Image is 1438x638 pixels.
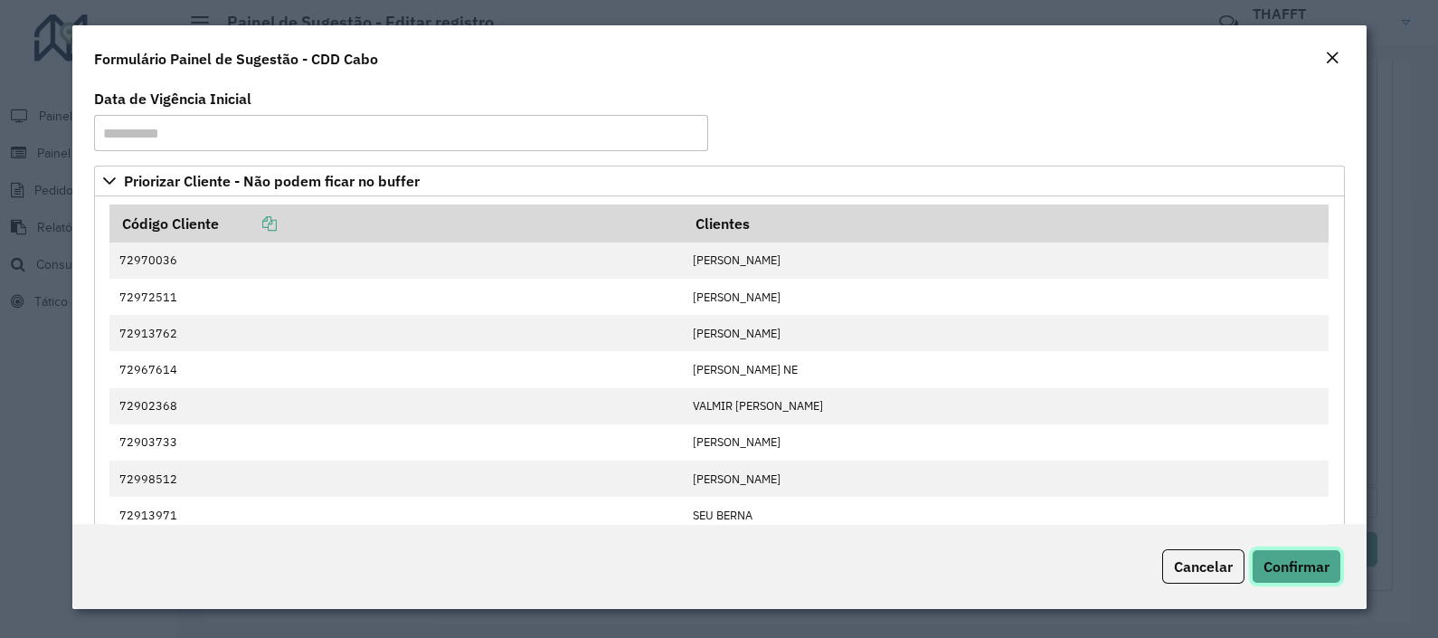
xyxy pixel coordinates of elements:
[1174,557,1233,576] span: Cancelar
[1325,51,1339,65] em: Fechar
[109,461,683,497] td: 72998512
[683,461,1329,497] td: [PERSON_NAME]
[219,214,277,233] a: Copiar
[1263,557,1329,576] span: Confirmar
[94,88,251,110] label: Data de Vigência Inicial
[683,205,1329,243] th: Clientes
[1320,47,1345,71] button: Close
[683,497,1329,533] td: SEU BERNA
[124,174,420,188] span: Priorizar Cliente - Não podem ficar no buffer
[109,424,683,461] td: 72903733
[683,388,1329,424] td: VALMIR [PERSON_NAME]
[109,497,683,533] td: 72913971
[1162,549,1244,584] button: Cancelar
[109,279,683,315] td: 72972511
[94,166,1345,196] a: Priorizar Cliente - Não podem ficar no buffer
[1252,549,1341,584] button: Confirmar
[683,279,1329,315] td: [PERSON_NAME]
[109,351,683,387] td: 72967614
[683,315,1329,351] td: [PERSON_NAME]
[94,48,378,70] h4: Formulário Painel de Sugestão - CDD Cabo
[683,243,1329,279] td: [PERSON_NAME]
[109,388,683,424] td: 72902368
[683,351,1329,387] td: [PERSON_NAME] NE
[109,315,683,351] td: 72913762
[109,243,683,279] td: 72970036
[109,205,683,243] th: Código Cliente
[683,424,1329,461] td: [PERSON_NAME]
